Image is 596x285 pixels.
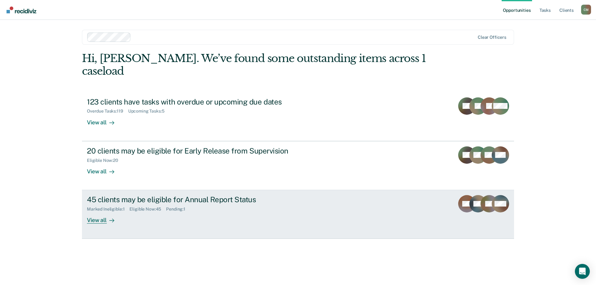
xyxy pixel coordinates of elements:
[82,141,514,190] a: 20 clients may be eligible for Early Release from SupervisionEligible Now:20View all
[87,97,305,106] div: 123 clients have tasks with overdue or upcoming due dates
[575,264,590,279] div: Open Intercom Messenger
[87,195,305,204] div: 45 clients may be eligible for Annual Report Status
[87,146,305,155] div: 20 clients may be eligible for Early Release from Supervision
[87,163,122,175] div: View all
[87,158,123,163] div: Eligible Now : 20
[82,52,428,78] div: Hi, [PERSON_NAME]. We’ve found some outstanding items across 1 caseload
[87,109,128,114] div: Overdue Tasks : 119
[87,212,122,224] div: View all
[581,5,591,15] button: Profile dropdown button
[87,207,129,212] div: Marked Ineligible : 1
[128,109,169,114] div: Upcoming Tasks : 5
[82,190,514,239] a: 45 clients may be eligible for Annual Report StatusMarked Ineligible:1Eligible Now:45Pending:1Vie...
[82,92,514,141] a: 123 clients have tasks with overdue or upcoming due datesOverdue Tasks:119Upcoming Tasks:5View all
[7,7,36,13] img: Recidiviz
[87,114,122,126] div: View all
[581,5,591,15] div: C M
[166,207,190,212] div: Pending : 1
[129,207,166,212] div: Eligible Now : 45
[478,35,506,40] div: Clear officers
